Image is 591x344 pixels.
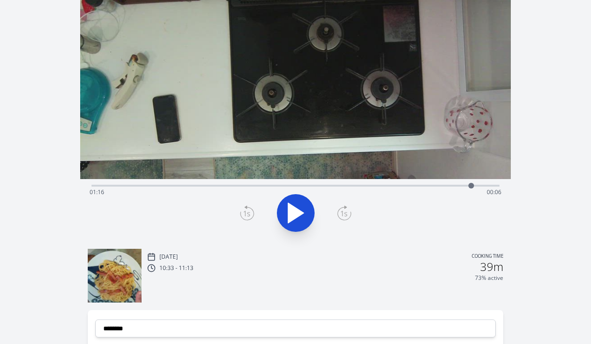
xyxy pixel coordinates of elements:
[159,264,193,272] p: 10:33 - 11:13
[475,274,503,282] p: 73% active
[472,253,503,261] p: Cooking time
[159,253,178,261] p: [DATE]
[90,188,104,196] span: 01:16
[487,188,501,196] span: 00:06
[88,249,142,303] img: 251014013417_thumb.jpeg
[480,261,503,272] h2: 39m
